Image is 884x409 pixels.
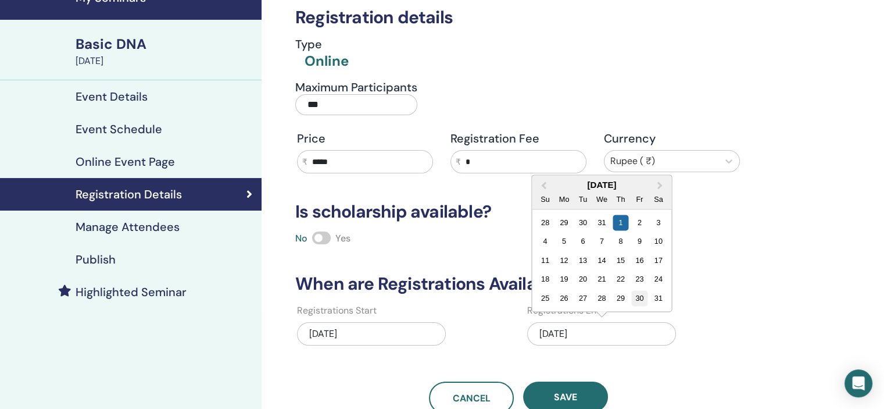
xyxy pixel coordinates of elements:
[76,155,175,169] h4: Online Event Page
[527,322,676,346] div: [DATE]
[556,233,572,249] div: Choose Monday, January 5th, 2026
[556,215,572,230] div: Choose Monday, December 29th, 2025
[531,175,672,312] div: Choose Date
[76,220,180,234] h4: Manage Attendees
[632,191,647,207] div: Fr
[288,273,749,294] h3: When are Registrations Available?
[575,271,590,287] div: Choose Tuesday, January 20th, 2026
[536,213,668,307] div: Month January, 2026
[632,252,647,268] div: Choose Friday, January 16th, 2026
[76,54,255,68] div: [DATE]
[594,271,610,287] div: Choose Wednesday, January 21st, 2026
[650,271,666,287] div: Choose Saturday, January 24th, 2026
[650,191,666,207] div: Sa
[537,215,553,230] div: Choose Sunday, December 28th, 2025
[295,37,349,51] h4: Type
[456,156,461,168] span: ₹
[537,290,553,306] div: Choose Sunday, January 25th, 2026
[556,290,572,306] div: Choose Monday, January 26th, 2026
[288,7,749,28] h3: Registration details
[76,34,255,54] div: Basic DNA
[632,233,647,249] div: Choose Friday, January 9th, 2026
[537,191,553,207] div: Su
[632,215,647,230] div: Choose Friday, January 2nd, 2026
[613,271,628,287] div: Choose Thursday, January 22nd, 2026
[594,215,610,230] div: Choose Wednesday, December 31st, 2025
[532,180,671,190] div: [DATE]
[575,233,590,249] div: Choose Tuesday, January 6th, 2026
[76,90,148,104] h4: Event Details
[650,290,666,306] div: Choose Saturday, January 31st, 2026
[76,187,182,201] h4: Registration Details
[650,215,666,230] div: Choose Saturday, January 3rd, 2026
[613,215,628,230] div: Choose Thursday, January 1st, 2026
[556,271,572,287] div: Choose Monday, January 19th, 2026
[594,290,610,306] div: Choose Wednesday, January 28th, 2026
[450,131,586,145] h4: Registration Fee
[537,252,553,268] div: Choose Sunday, January 11th, 2026
[76,285,187,299] h4: Highlighted Seminar
[537,233,553,249] div: Choose Sunday, January 4th, 2026
[650,252,666,268] div: Choose Saturday, January 17th, 2026
[604,131,740,145] h4: Currency
[295,232,307,244] span: No
[453,392,491,404] span: Cancel
[632,290,647,306] div: Choose Friday, January 30th, 2026
[554,391,577,403] span: Save
[594,191,610,207] div: We
[594,252,610,268] div: Choose Wednesday, January 14th, 2026
[594,233,610,249] div: Choose Wednesday, January 7th, 2026
[295,80,417,94] h4: Maximum Participants
[613,290,628,306] div: Choose Thursday, January 29th, 2026
[527,304,602,318] label: Registrations End
[575,215,590,230] div: Choose Tuesday, December 30th, 2025
[613,233,628,249] div: Choose Thursday, January 8th, 2026
[844,369,872,397] div: Open Intercom Messenger
[76,252,116,266] h4: Publish
[76,122,162,136] h4: Event Schedule
[575,191,590,207] div: Tu
[652,176,670,195] button: Next Month
[305,51,349,71] div: Online
[335,232,350,244] span: Yes
[295,94,417,115] input: Maximum Participants
[575,252,590,268] div: Choose Tuesday, January 13th, 2026
[69,34,262,68] a: Basic DNA[DATE]
[288,201,749,222] h3: Is scholarship available?
[297,131,433,145] h4: Price
[302,156,307,168] span: ₹
[613,252,628,268] div: Choose Thursday, January 15th, 2026
[613,191,628,207] div: Th
[556,191,572,207] div: Mo
[632,271,647,287] div: Choose Friday, January 23rd, 2026
[556,252,572,268] div: Choose Monday, January 12th, 2026
[575,290,590,306] div: Choose Tuesday, January 27th, 2026
[297,304,377,318] label: Registrations Start
[533,176,552,195] button: Previous Month
[650,233,666,249] div: Choose Saturday, January 10th, 2026
[537,271,553,287] div: Choose Sunday, January 18th, 2026
[297,322,446,346] div: [DATE]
